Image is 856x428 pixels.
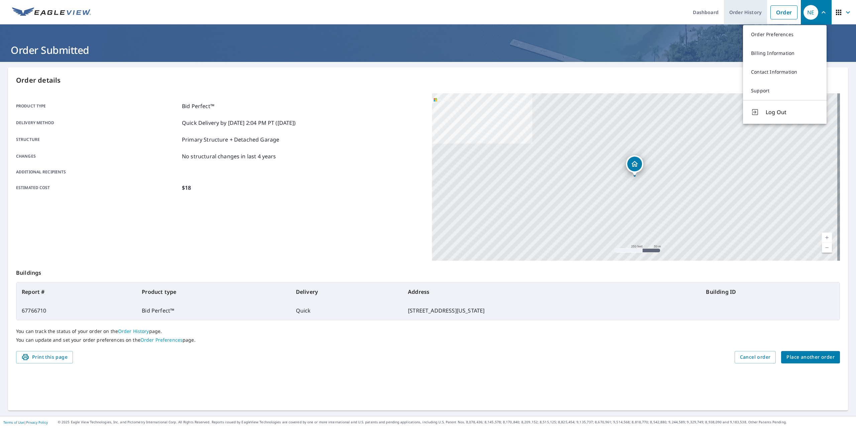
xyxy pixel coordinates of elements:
p: Bid Perfect™ [182,102,214,110]
td: [STREET_ADDRESS][US_STATE] [403,301,701,320]
p: Quick Delivery by [DATE] 2:04 PM PT ([DATE]) [182,119,296,127]
a: Privacy Policy [26,420,48,425]
th: Product type [136,282,290,301]
p: © 2025 Eagle View Technologies, Inc. and Pictometry International Corp. All Rights Reserved. Repo... [58,420,853,425]
p: Structure [16,136,179,144]
a: Current Level 17, Zoom Out [822,243,832,253]
td: 67766710 [16,301,136,320]
p: Order details [16,75,840,85]
th: Address [403,282,701,301]
span: Cancel order [740,353,771,361]
a: Billing Information [743,44,827,63]
p: Changes [16,152,179,160]
p: No structural changes in last 4 years [182,152,276,160]
p: Buildings [16,261,840,282]
p: Delivery method [16,119,179,127]
button: Cancel order [735,351,776,363]
p: You can update and set your order preferences on the page. [16,337,840,343]
p: Additional recipients [16,169,179,175]
p: You can track the status of your order on the page. [16,328,840,334]
p: | [3,420,48,424]
div: Dropped pin, building 1, Residential property, 15 Sequoyah Rd Colorado Springs, CO 80906 [626,155,643,176]
span: Log Out [766,108,819,116]
a: Contact Information [743,63,827,81]
th: Delivery [291,282,403,301]
a: Order Preferences [743,25,827,44]
img: EV Logo [12,7,91,17]
p: $18 [182,184,191,192]
a: Current Level 17, Zoom In [822,233,832,243]
div: NE [804,5,818,20]
p: Primary Structure + Detached Garage [182,136,279,144]
span: Print this page [21,353,68,361]
p: Product type [16,102,179,110]
th: Building ID [701,282,840,301]
h1: Order Submitted [8,43,848,57]
a: Order History [118,328,149,334]
td: Quick [291,301,403,320]
th: Report # [16,282,136,301]
span: Place another order [786,353,835,361]
td: Bid Perfect™ [136,301,290,320]
a: Order Preferences [140,337,183,343]
button: Print this page [16,351,73,363]
button: Place another order [781,351,840,363]
button: Log Out [743,100,827,124]
a: Order [770,5,797,19]
a: Terms of Use [3,420,24,425]
a: Support [743,81,827,100]
p: Estimated cost [16,184,179,192]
